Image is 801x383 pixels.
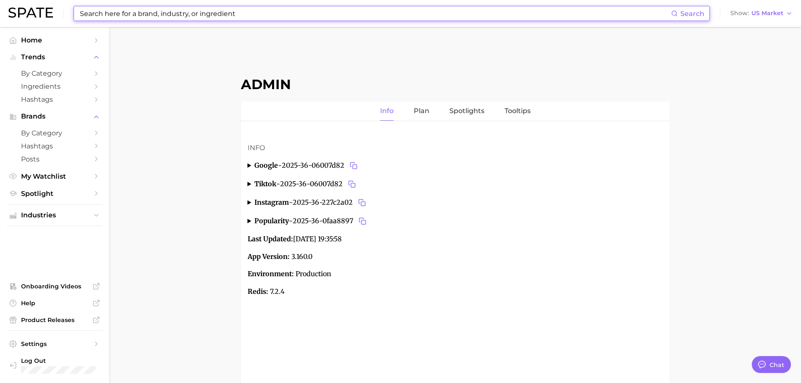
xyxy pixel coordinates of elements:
[282,160,360,172] span: 2025-36-06007d82
[289,198,293,206] span: -
[21,299,88,307] span: Help
[21,82,88,90] span: Ingredients
[414,102,429,121] a: Plan
[21,211,88,219] span: Industries
[449,102,484,121] a: Spotlights
[7,67,103,80] a: by Category
[7,170,103,183] a: My Watchlist
[348,160,360,172] button: Copy 2025-36-06007d82 to clipboard
[7,280,103,293] a: Onboarding Videos
[278,161,282,169] span: -
[248,287,268,296] strong: Redis:
[248,143,663,153] h3: Info
[293,197,368,209] span: 2025-36-227c2a02
[680,10,704,18] span: Search
[7,110,103,123] button: Brands
[21,142,88,150] span: Hashtags
[7,209,103,222] button: Industries
[248,215,663,227] summary: popularity-2025-36-0faa8897Copy 2025-36-0faa8897 to clipboard
[21,340,88,348] span: Settings
[248,178,663,190] summary: tiktok-2025-36-06007d82Copy 2025-36-06007d82 to clipboard
[254,180,276,188] strong: tiktok
[21,129,88,137] span: by Category
[21,36,88,44] span: Home
[248,251,663,262] p: 3.160.0
[357,215,368,227] button: Copy 2025-36-0faa8897 to clipboard
[380,102,394,121] a: Info
[79,6,671,21] input: Search here for a brand, industry, or ingredient
[7,153,103,166] a: Posts
[254,198,289,206] strong: instagram
[7,34,103,47] a: Home
[293,215,368,227] span: 2025-36-0faa8897
[21,190,88,198] span: Spotlight
[248,286,663,297] p: 7.2.4
[7,140,103,153] a: Hashtags
[7,354,103,376] a: Log out. Currently logged in with e-mail marwat@spate.nyc.
[346,178,358,190] button: Copy 2025-36-06007d82 to clipboard
[248,252,290,261] strong: App Version:
[21,172,88,180] span: My Watchlist
[21,95,88,103] span: Hashtags
[21,357,96,365] span: Log Out
[7,93,103,106] a: Hashtags
[241,76,670,92] h1: Admin
[248,197,663,209] summary: instagram-2025-36-227c2a02Copy 2025-36-227c2a02 to clipboard
[730,11,749,16] span: Show
[7,127,103,140] a: by Category
[7,80,103,93] a: Ingredients
[7,51,103,63] button: Trends
[254,217,289,225] strong: popularity
[276,180,280,188] span: -
[728,8,795,19] button: ShowUS Market
[21,283,88,290] span: Onboarding Videos
[248,160,663,172] summary: google-2025-36-06007d82Copy 2025-36-06007d82 to clipboard
[21,155,88,163] span: Posts
[7,187,103,200] a: Spotlight
[751,11,783,16] span: US Market
[254,161,278,169] strong: google
[248,269,663,280] p: Production
[248,234,663,245] p: [DATE] 19:35:58
[7,314,103,326] a: Product Releases
[8,8,53,18] img: SPATE
[21,316,88,324] span: Product Releases
[505,102,531,121] a: Tooltips
[356,197,368,209] button: Copy 2025-36-227c2a02 to clipboard
[7,297,103,309] a: Help
[21,53,88,61] span: Trends
[21,69,88,77] span: by Category
[248,269,294,278] strong: Environment:
[248,235,293,243] strong: Last Updated:
[280,178,358,190] span: 2025-36-06007d82
[21,113,88,120] span: Brands
[289,217,293,225] span: -
[7,338,103,350] a: Settings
